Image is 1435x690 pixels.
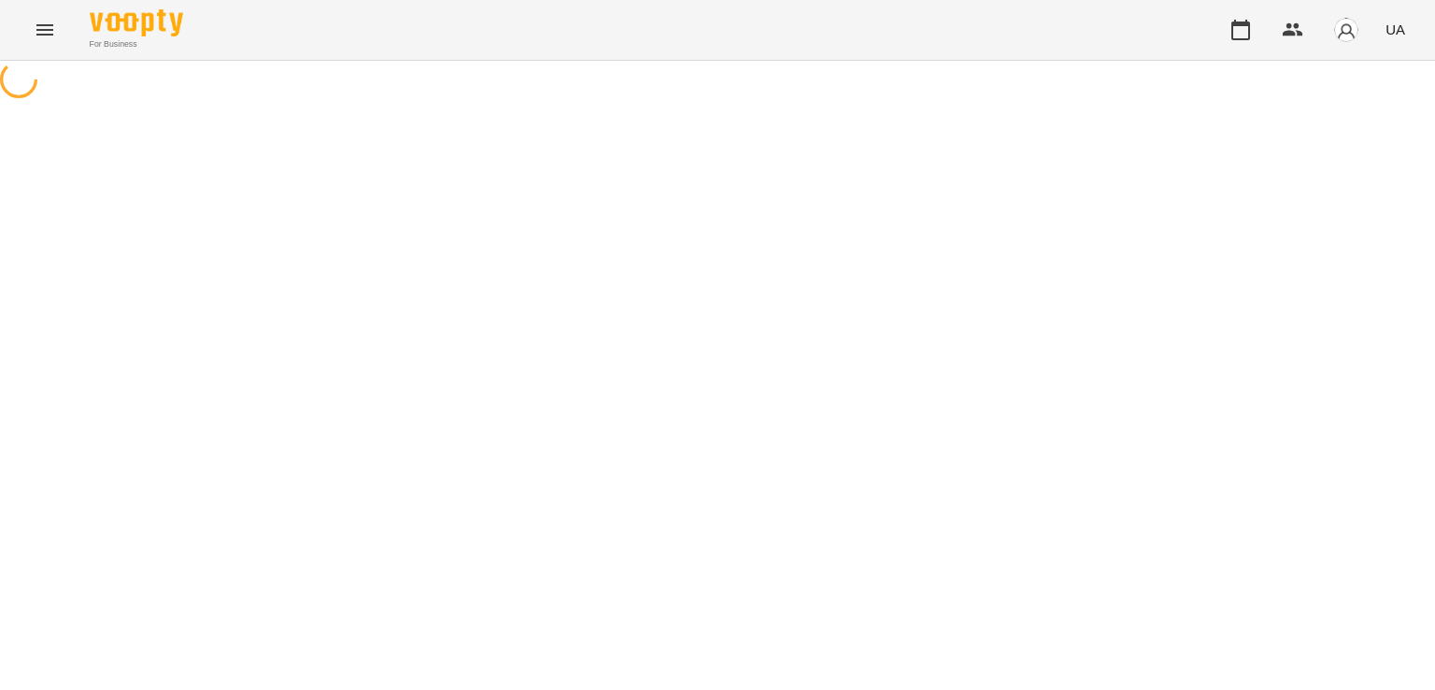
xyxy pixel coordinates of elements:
[1378,12,1413,47] button: UA
[22,7,67,52] button: Menu
[90,38,183,50] span: For Business
[90,9,183,36] img: Voopty Logo
[1333,17,1359,43] img: avatar_s.png
[1385,20,1405,39] span: UA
